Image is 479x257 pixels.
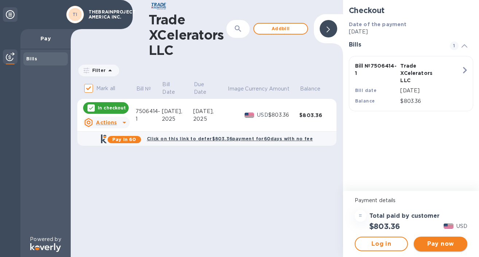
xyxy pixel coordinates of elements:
b: Bill date [355,88,377,93]
span: Balance [300,85,330,93]
p: Due Date [194,81,217,96]
span: 1 [450,41,459,50]
p: USD [456,222,467,230]
p: In checkout [98,105,126,111]
p: Bill № [136,85,151,93]
p: Pay [26,35,65,42]
div: [DATE], [162,108,193,115]
div: 7506414-1 [136,108,162,123]
p: Bill № 7506414-1 [355,62,398,77]
span: Add bill [260,24,301,33]
h2: $803.36 [369,222,400,231]
p: Amount [269,85,289,93]
img: USD [245,113,254,118]
u: Actions [96,120,117,125]
img: Logo [30,243,61,252]
p: Mark all [96,85,115,92]
span: Bill № [136,85,161,93]
span: Amount [269,85,299,93]
b: TI [73,12,78,17]
img: USD [444,224,453,229]
p: Filter [89,67,106,73]
h3: Total paid by customer [369,213,440,220]
h2: Checkout [349,6,473,15]
button: Addbill [253,23,308,35]
span: Pay now [420,240,462,248]
b: Balance [355,98,375,104]
p: THEBRAINPROJECT AMERICA INC. [89,9,125,20]
button: Log in [355,237,408,251]
h1: Trade XCelerators LLC [149,12,226,58]
p: [DATE] [400,87,461,95]
div: 2025 [162,115,193,123]
b: Pay in 60 [112,137,136,142]
p: $803.36 [400,97,461,105]
b: Bills [26,56,37,61]
span: Log in [361,240,402,248]
p: Bill Date [162,81,183,96]
p: Powered by [30,236,61,243]
h3: Bills [349,41,441,48]
div: = [355,210,366,222]
span: Due Date [194,81,227,96]
div: [DATE], [193,108,227,115]
b: Click on this link to defer $803.36 payment for 60 days with no fee [147,136,313,141]
div: $803.36 [268,111,299,119]
p: Currency [245,85,268,93]
div: $803.36 [299,112,330,119]
p: Payment details [355,197,467,204]
span: Bill Date [162,81,192,96]
button: Bill №7506414-1Trade XCelerators LLCBill date[DATE]Balance$803.36 [349,56,473,111]
div: 2025 [193,115,227,123]
p: USD [257,111,268,119]
p: [DATE] [349,28,473,36]
b: Date of the payment [349,21,407,27]
button: Pay now [414,237,467,251]
p: Image [228,85,244,93]
p: Trade XCelerators LLC [400,62,443,84]
p: Balance [300,85,320,93]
